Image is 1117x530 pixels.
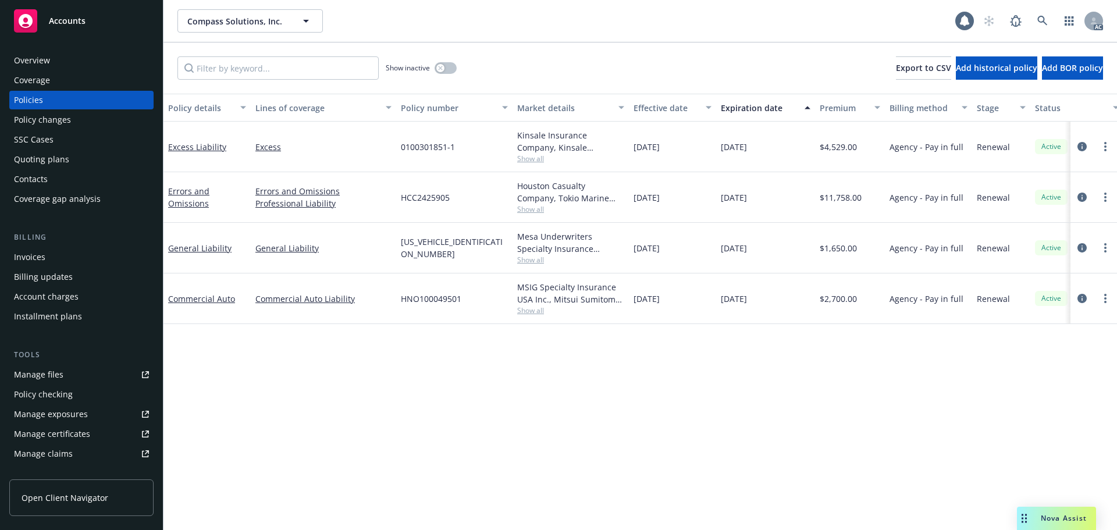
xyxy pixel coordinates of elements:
div: Billing updates [14,268,73,286]
div: Kinsale Insurance Company, Kinsale Insurance, Amwins [517,129,624,154]
div: Tools [9,349,154,361]
a: more [1098,190,1112,204]
button: Expiration date [716,94,815,122]
span: Show inactive [386,63,430,73]
a: Manage files [9,365,154,384]
span: Active [1040,293,1063,304]
span: Renewal [977,191,1010,204]
a: Search [1031,9,1054,33]
a: Excess [255,141,392,153]
span: Show all [517,154,624,163]
div: Lines of coverage [255,102,379,114]
a: circleInformation [1075,140,1089,154]
span: Renewal [977,293,1010,305]
a: more [1098,291,1112,305]
div: Status [1035,102,1106,114]
a: Billing updates [9,268,154,286]
span: Agency - Pay in full [890,293,963,305]
span: $2,700.00 [820,293,857,305]
div: Policy number [401,102,495,114]
div: Market details [517,102,611,114]
a: Invoices [9,248,154,266]
span: Add BOR policy [1042,62,1103,73]
div: Coverage [14,71,50,90]
div: Invoices [14,248,45,266]
a: Overview [9,51,154,70]
button: Add historical policy [956,56,1037,80]
a: Report a Bug [1004,9,1027,33]
div: Policy details [168,102,233,114]
a: Switch app [1058,9,1081,33]
span: [DATE] [634,242,660,254]
div: MSIG Specialty Insurance USA Inc., Mitsui Sumitomo Insurance Group, CRC Group [517,281,624,305]
span: [DATE] [721,191,747,204]
a: Commercial Auto Liability [255,293,392,305]
div: Manage files [14,365,63,384]
a: Installment plans [9,307,154,326]
button: Policy number [396,94,513,122]
a: Start snowing [977,9,1001,33]
span: Agency - Pay in full [890,191,963,204]
span: Show all [517,255,624,265]
a: Manage exposures [9,405,154,424]
span: 0100301851-1 [401,141,455,153]
span: [DATE] [634,293,660,305]
span: Accounts [49,16,86,26]
a: Accounts [9,5,154,37]
span: [DATE] [721,242,747,254]
span: Agency - Pay in full [890,141,963,153]
div: Manage certificates [14,425,90,443]
div: Manage exposures [14,405,88,424]
span: [DATE] [634,191,660,204]
span: Active [1040,192,1063,202]
a: General Liability [168,243,232,254]
span: [DATE] [634,141,660,153]
a: Coverage gap analysis [9,190,154,208]
div: Stage [977,102,1013,114]
span: [US_VEHICLE_IDENTIFICATION_NUMBER] [401,236,508,260]
span: Active [1040,243,1063,253]
div: Effective date [634,102,699,114]
span: Active [1040,141,1063,152]
a: circleInformation [1075,291,1089,305]
a: Manage certificates [9,425,154,443]
div: Installment plans [14,307,82,326]
button: Add BOR policy [1042,56,1103,80]
a: Quoting plans [9,150,154,169]
span: Show all [517,305,624,315]
div: Houston Casualty Company, Tokio Marine HCC, Amwins [517,180,624,204]
button: Lines of coverage [251,94,396,122]
div: Quoting plans [14,150,69,169]
a: Manage BORs [9,464,154,483]
a: Policies [9,91,154,109]
span: Show all [517,204,624,214]
span: $11,758.00 [820,191,862,204]
div: Manage BORs [14,464,69,483]
span: Renewal [977,242,1010,254]
span: HCC2425905 [401,191,450,204]
a: Professional Liability [255,197,392,209]
a: General Liability [255,242,392,254]
div: Contacts [14,170,48,188]
button: Compass Solutions, Inc. [177,9,323,33]
span: $4,529.00 [820,141,857,153]
span: Export to CSV [896,62,951,73]
div: Policy changes [14,111,71,129]
a: more [1098,241,1112,255]
a: more [1098,140,1112,154]
div: Coverage gap analysis [14,190,101,208]
span: Open Client Navigator [22,492,108,504]
button: Export to CSV [896,56,951,80]
div: Expiration date [721,102,798,114]
div: Overview [14,51,50,70]
div: Premium [820,102,867,114]
a: Manage claims [9,444,154,463]
div: SSC Cases [14,130,54,149]
div: Manage claims [14,444,73,463]
button: Billing method [885,94,972,122]
span: Renewal [977,141,1010,153]
div: Policies [14,91,43,109]
span: $1,650.00 [820,242,857,254]
div: Drag to move [1017,507,1031,530]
